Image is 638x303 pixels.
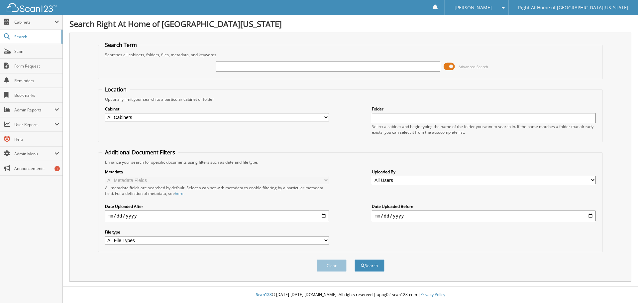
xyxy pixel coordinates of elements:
label: Date Uploaded After [105,204,329,209]
div: © [DATE]-[DATE] [DOMAIN_NAME]. All rights reserved | appg02-scan123-com | [63,287,638,303]
span: Advanced Search [459,64,488,69]
div: Select a cabinet and begin typing the name of the folder you want to search in. If the name match... [372,124,596,135]
span: Help [14,136,59,142]
span: User Reports [14,122,54,127]
label: Date Uploaded Before [372,204,596,209]
h1: Search Right At Home of [GEOGRAPHIC_DATA][US_STATE] [69,18,631,29]
button: Clear [317,259,347,272]
label: File type [105,229,329,235]
legend: Additional Document Filters [102,149,178,156]
span: Scan [14,49,59,54]
div: Searches all cabinets, folders, files, metadata, and keywords [102,52,599,58]
span: Announcements [14,166,59,171]
span: Form Request [14,63,59,69]
span: Cabinets [14,19,54,25]
label: Uploaded By [372,169,596,175]
span: Admin Menu [14,151,54,157]
span: Scan123 [256,292,272,297]
label: Folder [372,106,596,112]
a: Privacy Policy [420,292,445,297]
div: Enhance your search for specific documents using filters such as date and file type. [102,159,599,165]
legend: Location [102,86,130,93]
span: Bookmarks [14,92,59,98]
input: end [372,211,596,221]
label: Cabinet [105,106,329,112]
legend: Search Term [102,41,140,49]
div: All metadata fields are searched by default. Select a cabinet with metadata to enable filtering b... [105,185,329,196]
span: Search [14,34,58,40]
span: Reminders [14,78,59,83]
a: here [175,191,183,196]
div: 1 [54,166,60,171]
div: Optionally limit your search to a particular cabinet or folder [102,96,599,102]
img: scan123-logo-white.svg [7,3,56,12]
label: Metadata [105,169,329,175]
span: Right At Home of [GEOGRAPHIC_DATA][US_STATE] [518,6,628,10]
span: [PERSON_NAME] [455,6,492,10]
span: Admin Reports [14,107,54,113]
button: Search [355,259,384,272]
input: start [105,211,329,221]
